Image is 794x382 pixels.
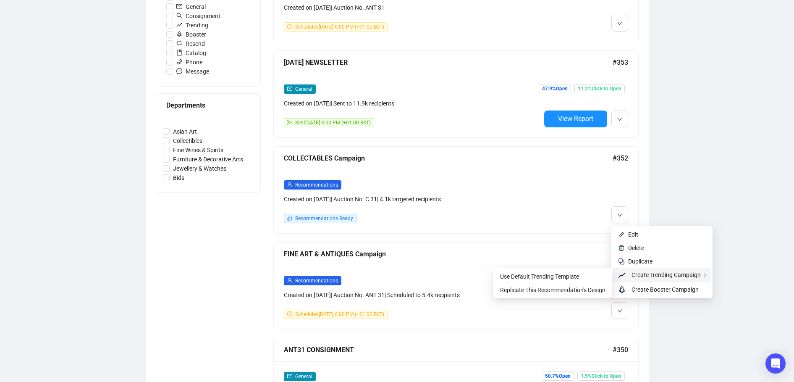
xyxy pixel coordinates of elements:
[628,245,644,251] span: Delete
[617,213,622,218] span: down
[173,67,212,76] span: Message
[617,308,622,314] span: down
[170,173,188,182] span: Bids
[273,50,639,138] a: [DATE] NEWSLETTER#353mailGeneralCreated on [DATE]| Sent to 11.9k recipientssendSent[DATE] 3:00 PM...
[500,273,579,280] span: Use Default Trending Template
[628,231,638,238] span: Edit
[173,58,206,67] span: Phone
[702,273,708,278] span: right
[170,164,230,173] span: Jewellery & Watches
[287,216,292,221] span: like
[613,153,628,163] span: #352
[176,13,182,18] span: search
[287,120,292,125] span: send
[295,182,338,188] span: Recommendations
[617,21,622,26] span: down
[176,40,182,46] span: retweet
[287,374,292,379] span: mail
[170,136,206,145] span: Collectibles
[170,155,246,164] span: Furniture & Decorative Arts
[173,2,209,11] span: General
[295,216,353,221] span: Recommendations Ready
[295,374,312,379] span: General
[617,117,622,122] span: down
[618,258,625,265] img: svg+xml;base64,PHN2ZyB4bWxucz0iaHR0cDovL3d3dy53My5vcmcvMjAwMC9zdmciIHdpZHRoPSIyNCIgaGVpZ2h0PSIyNC...
[618,270,628,280] span: rise
[287,86,292,91] span: mail
[558,115,593,123] span: View Report
[176,31,182,37] span: rocket
[287,311,292,316] span: clock-circle
[613,57,628,68] span: #353
[170,127,200,136] span: Asian Art
[577,371,625,381] span: 1.5% Click to Open
[295,120,371,126] span: Sent [DATE] 3:00 PM (+01:00 BST)
[632,271,701,278] span: Create Trending Campaign
[176,22,182,28] span: rise
[284,249,613,259] div: FINE ART & ANTIQUES Campaign
[173,30,210,39] span: Booster
[539,84,571,93] span: 47.9% Open
[287,182,292,187] span: user
[284,57,613,68] div: [DATE] NEWSLETTER
[173,21,212,30] span: Trending
[284,99,541,108] div: Created on [DATE] | Sent to 11.9k recipients
[628,258,652,265] span: Duplicate
[284,153,613,163] div: COLLECTABLES Campaign
[613,345,628,355] span: #350
[287,278,292,283] span: user
[176,59,182,65] span: phone
[618,285,628,295] span: rocket
[295,86,312,92] span: General
[176,3,182,9] span: mail
[166,100,250,111] div: Departments
[170,145,227,155] span: Fine Wines & Spirits
[632,286,699,293] span: Create Booster Campaign
[173,39,208,48] span: Resend
[500,287,605,293] span: Replicate This Recommendation's Design
[273,242,639,329] a: FINE ART & ANTIQUES Campaign#351userRecommendationsCreated on [DATE]| Auction No. ANT 31| Schedul...
[173,48,210,58] span: Catalog
[765,353,786,374] div: Open Intercom Messenger
[295,278,338,284] span: Recommendations
[284,290,541,300] div: Created on [DATE] | Auction No. ANT 31 | Scheduled to 5.4k recipients
[618,245,625,251] img: svg+xml;base64,PHN2ZyB4bWxucz0iaHR0cDovL3d3dy53My5vcmcvMjAwMC9zdmciIHhtbG5zOnhsaW5rPSJodHRwOi8vd3...
[284,195,541,204] div: Created on [DATE] | Auction No. C 31 | 4.1k targeted recipients
[542,371,574,381] span: 50.7% Open
[284,345,613,355] div: ANT31 CONSIGNMENT
[173,11,224,21] span: Consignment
[287,24,292,29] span: clock-circle
[176,50,182,55] span: book
[284,3,541,12] div: Created on [DATE] | Auction No. ANT 31
[544,111,607,127] button: View Report
[574,84,625,93] span: 11.2% Click to Open
[295,311,384,317] span: Scheduled [DATE] 6:00 PM (+01:00 BST)
[176,68,182,74] span: message
[618,231,625,238] img: svg+xml;base64,PHN2ZyB4bWxucz0iaHR0cDovL3d3dy53My5vcmcvMjAwMC9zdmciIHhtbG5zOnhsaW5rPSJodHRwOi8vd3...
[295,24,384,30] span: Scheduled [DATE] 6:00 PM (+01:00 BST)
[273,146,639,234] a: COLLECTABLES Campaign#352userRecommendationsCreated on [DATE]| Auction No. C 31| 4.1k targeted re...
